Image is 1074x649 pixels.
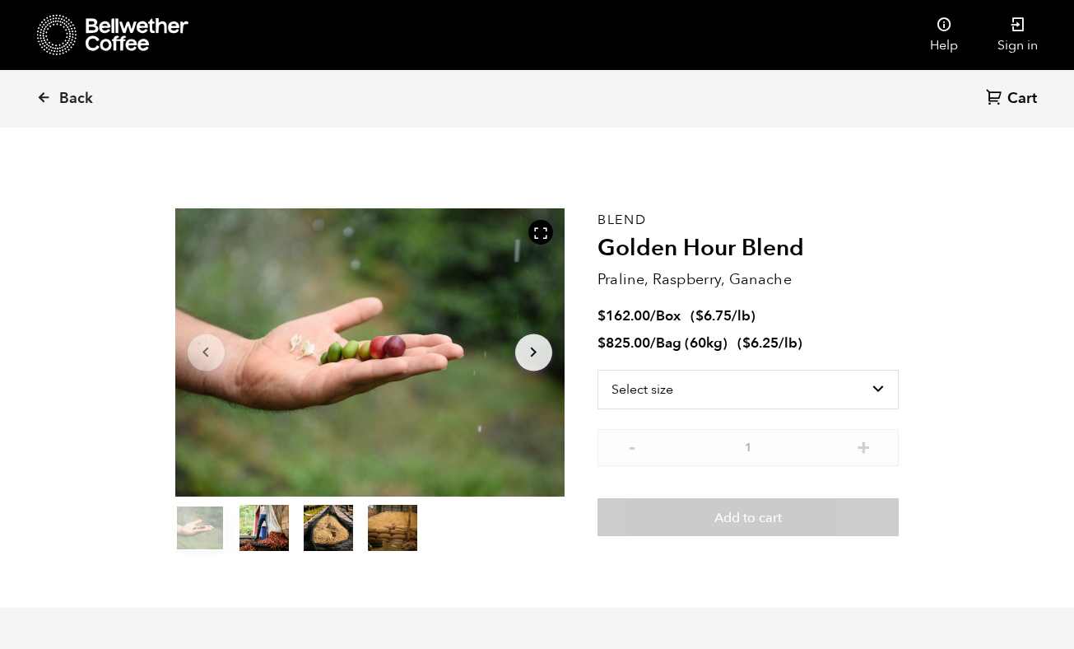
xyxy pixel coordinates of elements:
[695,306,732,325] bdi: 6.75
[597,268,900,291] p: Praline, Raspberry, Ganache
[59,89,93,109] span: Back
[597,306,650,325] bdi: 162.00
[597,334,650,353] bdi: 825.00
[597,235,900,263] h2: Golden Hour Blend
[650,334,656,353] span: /
[742,334,751,353] span: $
[695,306,704,325] span: $
[779,334,797,353] span: /lb
[853,437,874,454] button: +
[597,306,606,325] span: $
[650,306,656,325] span: /
[732,306,751,325] span: /lb
[742,334,779,353] bdi: 6.25
[622,437,643,454] button: -
[737,334,802,353] span: ( )
[690,306,756,325] span: ( )
[656,306,681,325] span: Box
[986,88,1041,110] a: Cart
[597,334,606,353] span: $
[656,334,728,353] span: Bag (60kg)
[597,498,900,536] button: Add to cart
[1007,89,1037,109] span: Cart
